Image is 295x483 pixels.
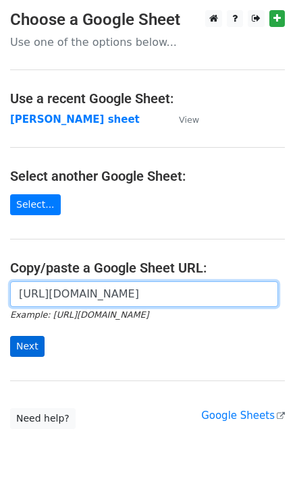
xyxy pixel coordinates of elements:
input: Next [10,336,45,357]
a: View [165,113,199,125]
input: Paste your Google Sheet URL here [10,281,278,307]
a: Select... [10,194,61,215]
h3: Choose a Google Sheet [10,10,285,30]
small: Example: [URL][DOMAIN_NAME] [10,310,149,320]
a: Google Sheets [201,409,285,422]
h4: Use a recent Google Sheet: [10,90,285,107]
p: Use one of the options below... [10,35,285,49]
h4: Copy/paste a Google Sheet URL: [10,260,285,276]
a: [PERSON_NAME] sheet [10,113,140,125]
small: View [179,115,199,125]
iframe: Chat Widget [227,418,295,483]
a: Need help? [10,408,76,429]
h4: Select another Google Sheet: [10,168,285,184]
